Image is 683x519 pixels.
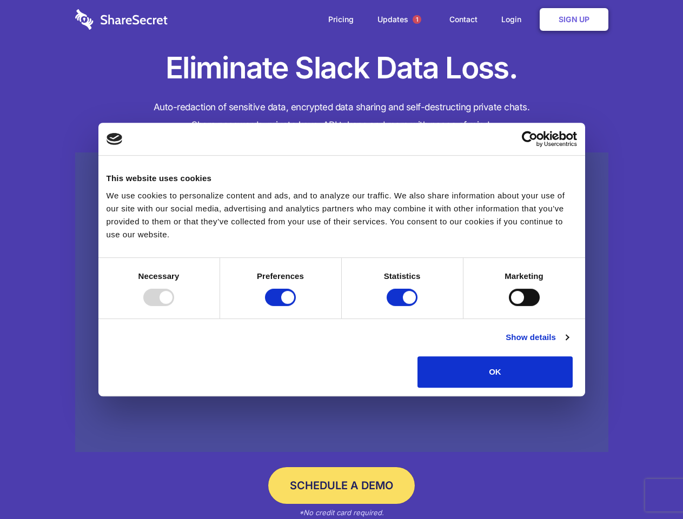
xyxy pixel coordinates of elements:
em: *No credit card required. [299,508,384,517]
strong: Necessary [138,271,180,281]
h4: Auto-redaction of sensitive data, encrypted data sharing and self-destructing private chats. Shar... [75,98,608,134]
h1: Eliminate Slack Data Loss. [75,49,608,88]
a: Contact [439,3,488,36]
a: Pricing [317,3,364,36]
div: This website uses cookies [107,172,577,185]
a: Wistia video thumbnail [75,152,608,453]
a: Schedule a Demo [268,467,415,504]
a: Show details [506,331,568,344]
a: Login [490,3,538,36]
img: logo [107,133,123,145]
div: We use cookies to personalize content and ads, and to analyze our traffic. We also share informat... [107,189,577,241]
strong: Statistics [384,271,421,281]
span: 1 [413,15,421,24]
button: OK [417,356,573,388]
strong: Marketing [505,271,543,281]
img: logo-wordmark-white-trans-d4663122ce5f474addd5e946df7df03e33cb6a1c49d2221995e7729f52c070b2.svg [75,9,168,30]
a: Sign Up [540,8,608,31]
a: Usercentrics Cookiebot - opens in a new window [482,131,577,147]
strong: Preferences [257,271,304,281]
